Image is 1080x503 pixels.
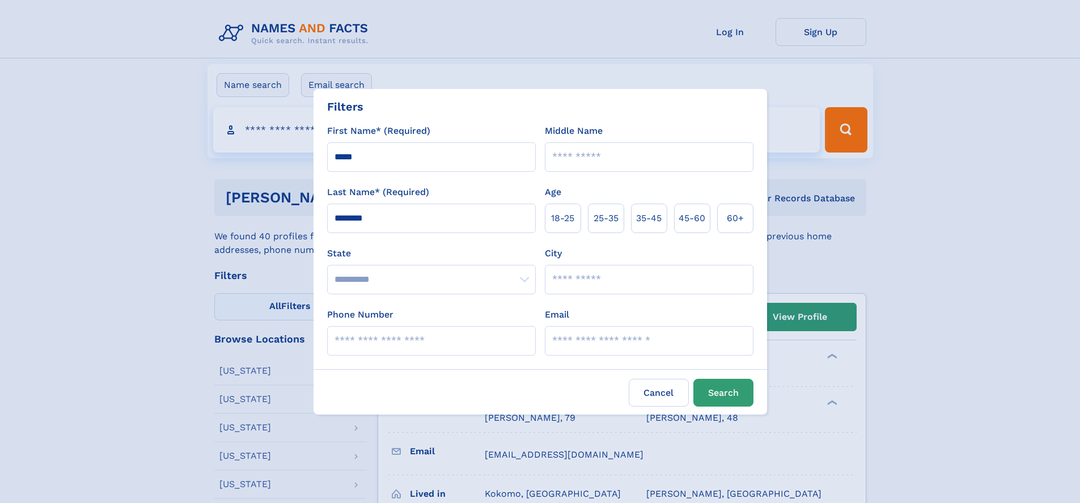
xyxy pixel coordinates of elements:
[551,212,574,225] span: 18‑25
[693,379,753,407] button: Search
[327,308,393,322] label: Phone Number
[679,212,705,225] span: 45‑60
[545,185,561,199] label: Age
[727,212,744,225] span: 60+
[545,124,603,138] label: Middle Name
[629,379,689,407] label: Cancel
[545,247,562,260] label: City
[327,247,536,260] label: State
[327,185,429,199] label: Last Name* (Required)
[594,212,619,225] span: 25‑35
[327,124,430,138] label: First Name* (Required)
[327,98,363,115] div: Filters
[545,308,569,322] label: Email
[636,212,662,225] span: 35‑45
